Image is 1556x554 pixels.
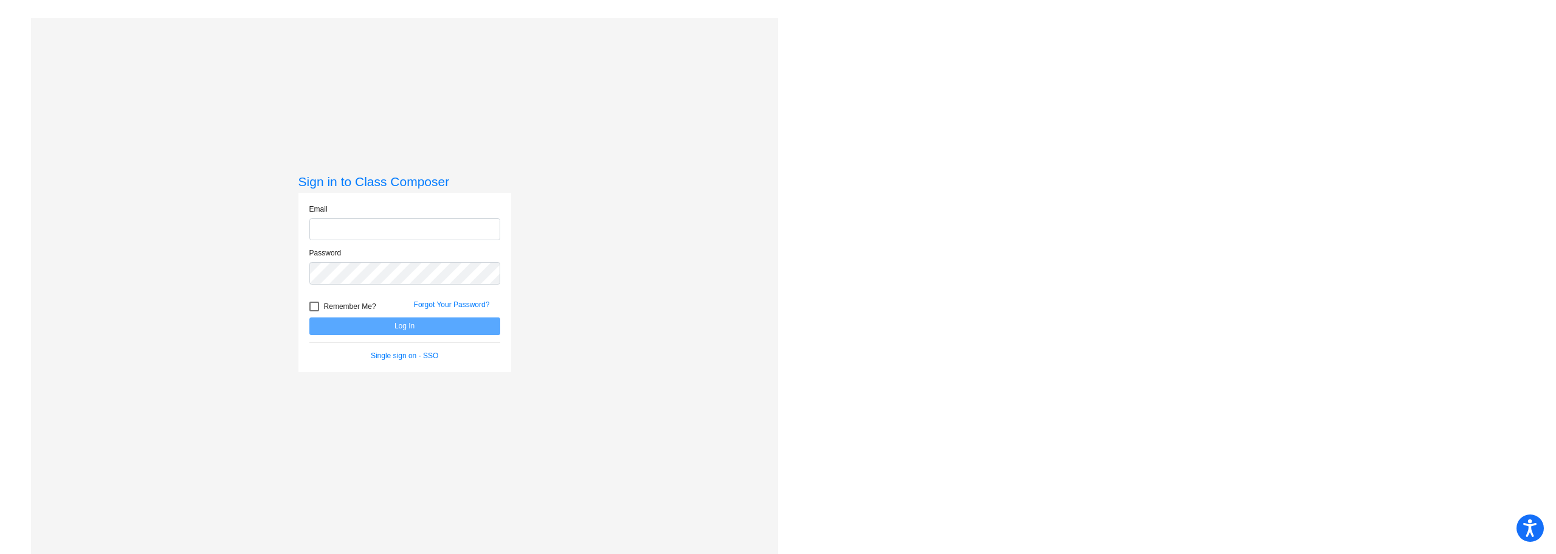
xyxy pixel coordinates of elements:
span: Remember Me? [324,299,376,314]
h3: Sign in to Class Composer [298,174,511,189]
label: Password [309,248,342,258]
a: Forgot Your Password? [414,300,490,309]
a: Single sign on - SSO [371,351,438,360]
button: Log In [309,317,500,335]
label: Email [309,204,328,215]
